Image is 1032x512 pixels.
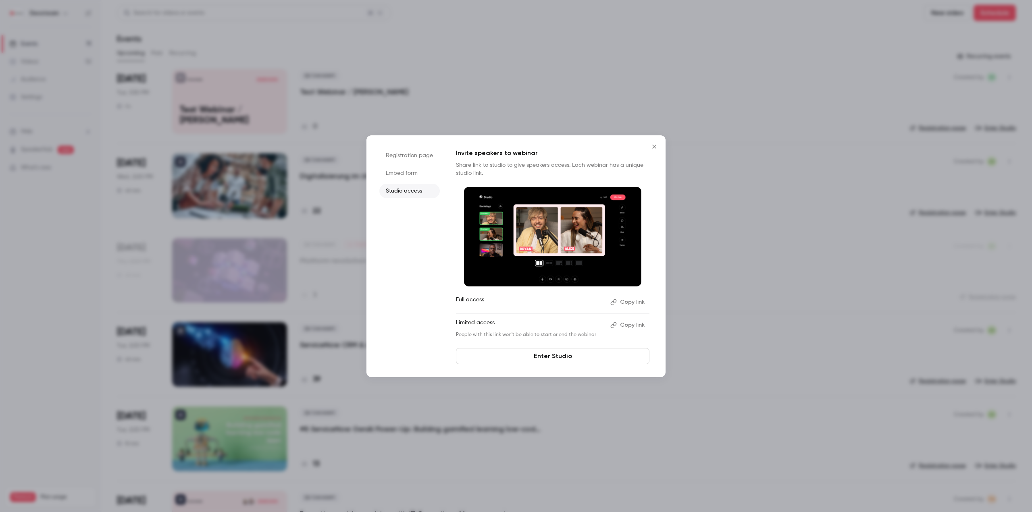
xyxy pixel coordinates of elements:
p: Invite speakers to webinar [456,148,649,158]
p: Share link to studio to give speakers access. Each webinar has a unique studio link. [456,161,649,177]
li: Embed form [379,166,440,180]
button: Copy link [607,296,649,309]
button: Close [646,139,662,155]
p: Limited access [456,319,604,332]
button: Copy link [607,319,649,332]
a: Enter Studio [456,348,649,364]
p: People with this link won't be able to start or end the webinar [456,332,604,338]
li: Registration page [379,148,440,163]
img: Invite speakers to webinar [464,187,641,287]
li: Studio access [379,184,440,198]
p: Full access [456,296,604,309]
